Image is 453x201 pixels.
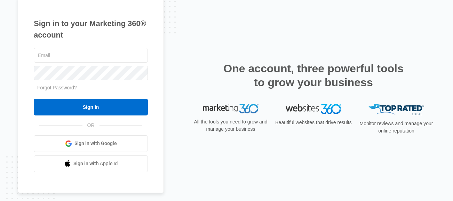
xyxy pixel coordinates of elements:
img: Marketing 360 [203,104,259,114]
h2: One account, three powerful tools to grow your business [221,62,406,89]
span: Sign in with Apple Id [73,160,118,167]
img: Top Rated Local [368,104,424,115]
a: Forgot Password? [37,85,77,90]
input: Email [34,48,148,63]
p: Monitor reviews and manage your online reputation [357,120,435,135]
img: Websites 360 [286,104,341,114]
span: OR [82,122,100,129]
a: Sign in with Apple Id [34,155,148,172]
a: Sign in with Google [34,135,148,152]
p: All the tools you need to grow and manage your business [192,118,270,133]
span: Sign in with Google [74,140,117,147]
input: Sign In [34,99,148,115]
p: Beautiful websites that drive results [275,119,352,126]
h1: Sign in to your Marketing 360® account [34,18,148,41]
